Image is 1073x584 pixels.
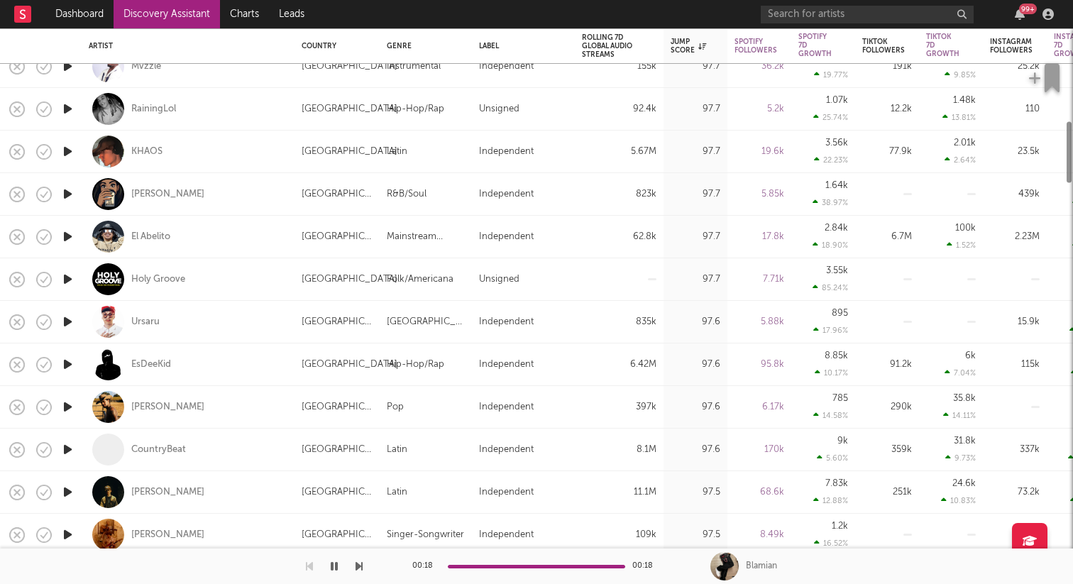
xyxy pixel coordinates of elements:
[131,273,185,286] a: Holy Groove
[582,186,656,203] div: 823k
[734,143,784,160] div: 19.6k
[746,560,777,573] div: Blamian
[862,356,912,373] div: 91.2k
[412,558,441,575] div: 00:18
[131,145,163,158] a: KHAOS
[302,441,373,458] div: [GEOGRAPHIC_DATA]
[479,441,534,458] div: Independent
[582,101,656,118] div: 92.4k
[990,441,1040,458] div: 337k
[479,58,534,75] div: Independent
[302,42,365,50] div: Country
[131,486,204,499] a: [PERSON_NAME]
[479,399,534,416] div: Independent
[953,394,976,403] div: 35.8k
[813,326,848,335] div: 17.96 %
[862,228,912,246] div: 6.7M
[734,38,777,55] div: Spotify Followers
[302,314,373,331] div: [GEOGRAPHIC_DATA]
[479,484,534,501] div: Independent
[387,42,458,50] div: Genre
[479,356,534,373] div: Independent
[952,479,976,488] div: 24.6k
[131,316,160,329] a: Ursaru
[387,314,465,331] div: [GEOGRAPHIC_DATA]
[734,186,784,203] div: 5.85k
[814,70,848,79] div: 19.77 %
[817,453,848,463] div: 5.60 %
[131,60,161,73] a: Mvzzle
[990,143,1040,160] div: 23.5k
[941,496,976,505] div: 10.83 %
[582,228,656,246] div: 62.8k
[302,101,397,118] div: [GEOGRAPHIC_DATA]
[582,527,656,544] div: 109k
[990,356,1040,373] div: 115k
[862,143,912,160] div: 77.9k
[131,529,204,541] div: [PERSON_NAME]
[734,58,784,75] div: 36.2k
[990,527,1040,544] div: 232k
[826,266,848,275] div: 3.55k
[302,271,397,288] div: [GEOGRAPHIC_DATA]
[990,484,1040,501] div: 73.2k
[954,138,976,148] div: 2.01k
[953,96,976,105] div: 1.48k
[990,314,1040,331] div: 15.9k
[825,479,848,488] div: 7.83k
[131,401,204,414] a: [PERSON_NAME]
[131,188,204,201] div: [PERSON_NAME]
[734,271,784,288] div: 7.71k
[387,271,453,288] div: Folk/Americana
[832,394,848,403] div: 785
[947,241,976,250] div: 1.52 %
[837,436,848,446] div: 9k
[813,198,848,207] div: 38.97 %
[1015,9,1025,20] button: 99+
[671,101,720,118] div: 97.7
[582,399,656,416] div: 397k
[945,155,976,165] div: 2.64 %
[862,38,905,55] div: Tiktok Followers
[862,484,912,501] div: 251k
[671,228,720,246] div: 97.7
[734,484,784,501] div: 68.6k
[734,101,784,118] div: 5.2k
[926,33,959,58] div: Tiktok 7D Growth
[302,356,397,373] div: [GEOGRAPHIC_DATA]
[965,351,976,360] div: 6k
[734,356,784,373] div: 95.8k
[582,33,635,59] div: Rolling 7D Global Audio Streams
[990,228,1040,246] div: 2.23M
[671,441,720,458] div: 97.6
[990,101,1040,118] div: 110
[479,527,534,544] div: Independent
[798,33,832,58] div: Spotify 7D Growth
[302,186,373,203] div: [GEOGRAPHIC_DATA]
[813,113,848,122] div: 25.74 %
[990,38,1033,55] div: Instagram Followers
[131,231,170,243] a: El Abelito
[387,228,465,246] div: Mainstream Electronic
[302,228,373,246] div: [GEOGRAPHIC_DATA]
[943,411,976,420] div: 14.11 %
[671,38,706,55] div: Jump Score
[582,356,656,373] div: 6.42M
[387,527,464,544] div: Singer-Songwriter
[671,314,720,331] div: 97.6
[131,358,171,371] a: EsDeeKid
[1019,4,1037,14] div: 99 +
[632,558,661,575] div: 00:18
[671,484,720,501] div: 97.5
[862,101,912,118] div: 12.2k
[302,58,397,75] div: [GEOGRAPHIC_DATA]
[131,103,176,116] div: RainingLol
[479,228,534,246] div: Independent
[671,271,720,288] div: 97.7
[479,143,534,160] div: Independent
